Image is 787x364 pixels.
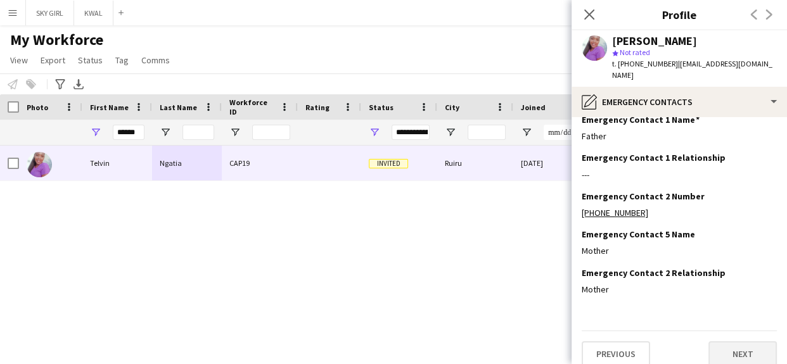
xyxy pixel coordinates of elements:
[90,103,129,112] span: First Name
[582,229,695,240] h3: Emergency Contact 5 Name
[544,125,582,140] input: Joined Filter Input
[26,1,74,25] button: SKY GIRL
[53,77,68,92] app-action-btn: Advanced filters
[222,146,298,180] div: CAP19
[369,127,380,138] button: Open Filter Menu
[513,146,589,180] div: [DATE]
[582,152,726,163] h3: Emergency Contact 1 Relationship
[182,125,214,140] input: Last Name Filter Input
[612,59,772,80] span: | [EMAIL_ADDRESS][DOMAIN_NAME]
[305,103,330,112] span: Rating
[160,127,171,138] button: Open Filter Menu
[35,52,70,68] a: Export
[252,125,290,140] input: Workforce ID Filter Input
[27,103,48,112] span: Photo
[10,30,103,49] span: My Workforce
[110,52,134,68] a: Tag
[74,1,113,25] button: KWAL
[115,54,129,66] span: Tag
[612,35,697,47] div: [PERSON_NAME]
[78,54,103,66] span: Status
[572,6,787,23] h3: Profile
[141,54,170,66] span: Comms
[10,54,28,66] span: View
[521,127,532,138] button: Open Filter Menu
[41,54,65,66] span: Export
[582,191,705,202] h3: Emergency Contact 2 Number
[5,52,33,68] a: View
[582,114,700,125] h3: Emergency Contact 1 Name
[572,87,787,117] div: Emergency contacts
[521,103,546,112] span: Joined
[582,207,648,218] a: [PHONE_NUMBER]
[90,127,101,138] button: Open Filter Menu
[136,52,175,68] a: Comms
[160,103,197,112] span: Last Name
[468,125,506,140] input: City Filter Input
[437,146,513,180] div: Ruiru
[229,127,241,138] button: Open Filter Menu
[445,103,459,112] span: City
[27,152,52,177] img: Telvin Ngatia
[229,97,275,116] span: Workforce ID
[582,284,777,295] div: Mother
[73,52,108,68] a: Status
[113,125,144,140] input: First Name Filter Input
[582,169,777,180] div: ---
[82,146,152,180] div: Telvin
[582,130,777,142] div: Father
[369,103,393,112] span: Status
[152,146,222,180] div: Ngatia
[582,245,777,256] div: Mother
[582,267,726,279] h3: Emergency Contact 2 Relationship
[369,159,408,168] span: Invited
[620,47,650,57] span: Not rated
[612,59,678,68] span: t. [PHONE_NUMBER]
[445,127,456,138] button: Open Filter Menu
[71,77,86,92] app-action-btn: Export XLSX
